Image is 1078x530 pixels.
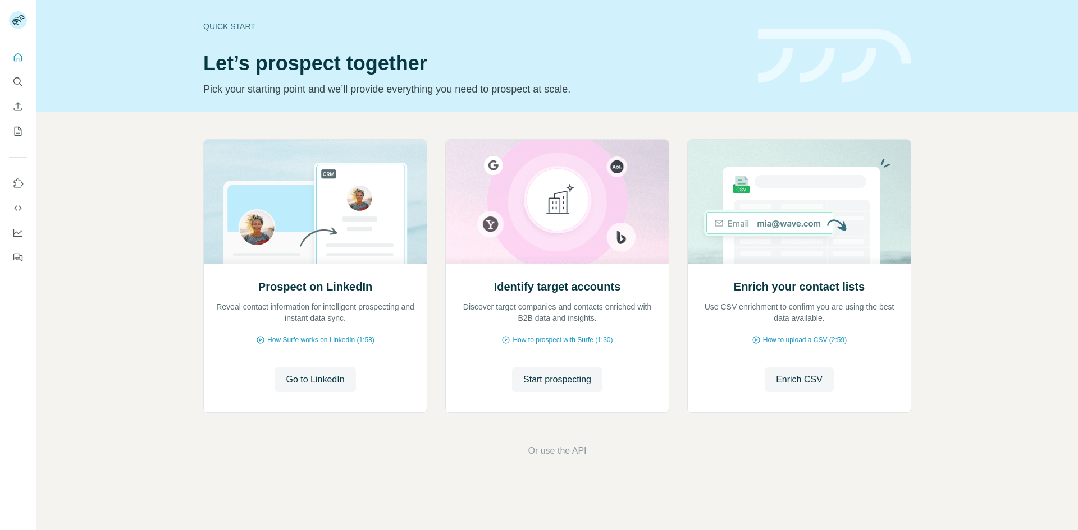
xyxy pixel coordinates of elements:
[758,29,911,84] img: banner
[512,367,602,392] button: Start prospecting
[765,367,834,392] button: Enrich CSV
[776,373,823,386] span: Enrich CSV
[9,223,27,243] button: Dashboard
[687,140,911,264] img: Enrich your contact lists
[258,279,372,294] h2: Prospect on LinkedIn
[494,279,621,294] h2: Identify target accounts
[203,140,427,264] img: Prospect on LinkedIn
[215,301,415,324] p: Reveal contact information for intelligent prospecting and instant data sync.
[734,279,865,294] h2: Enrich your contact lists
[9,247,27,268] button: Feedback
[457,301,657,324] p: Discover target companies and contacts enriched with B2B data and insights.
[699,301,899,324] p: Use CSV enrichment to confirm you are using the best data available.
[528,444,586,458] button: Or use the API
[763,335,847,345] span: How to upload a CSV (2:59)
[203,52,744,75] h1: Let’s prospect together
[9,173,27,193] button: Use Surfe on LinkedIn
[523,373,591,386] span: Start prospecting
[275,367,355,392] button: Go to LinkedIn
[267,335,374,345] span: How Surfe works on LinkedIn (1:58)
[203,21,744,32] div: Quick start
[9,198,27,218] button: Use Surfe API
[513,335,613,345] span: How to prospect with Surfe (1:30)
[9,72,27,92] button: Search
[286,373,344,386] span: Go to LinkedIn
[9,47,27,67] button: Quick start
[203,81,744,97] p: Pick your starting point and we’ll provide everything you need to prospect at scale.
[445,140,669,264] img: Identify target accounts
[9,96,27,117] button: Enrich CSV
[9,121,27,141] button: My lists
